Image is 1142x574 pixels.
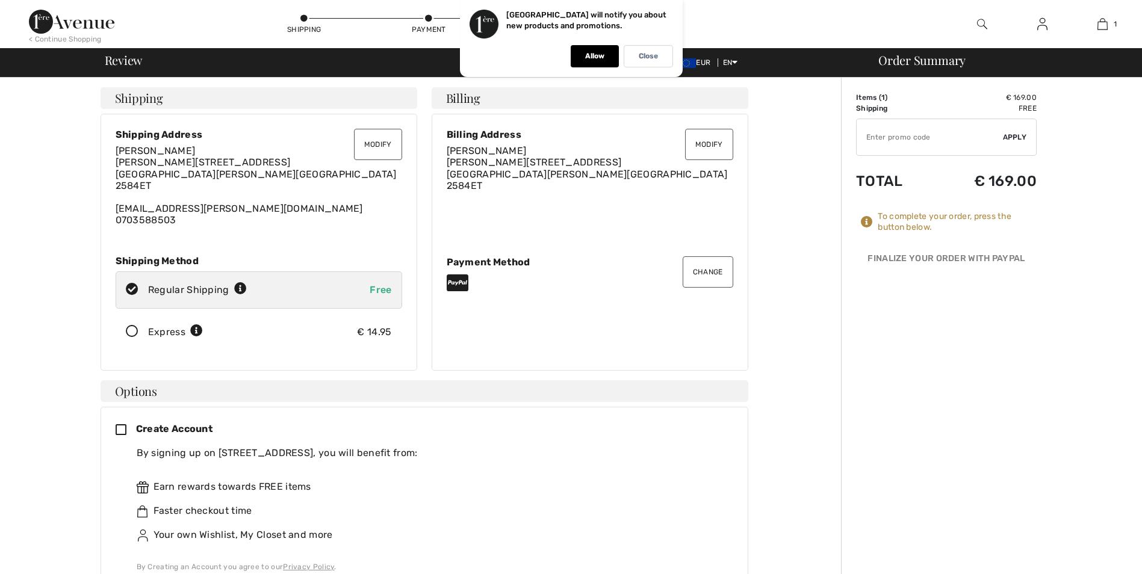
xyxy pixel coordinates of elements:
[683,256,733,288] button: Change
[137,480,724,494] div: Earn rewards towards FREE items
[411,24,447,35] div: Payment
[881,93,885,102] span: 1
[933,161,1037,202] td: € 169.00
[856,103,933,114] td: Shipping
[1097,17,1108,31] img: My Bag
[136,423,213,434] span: Create Account
[137,505,149,517] img: faster.svg
[116,156,397,191] span: [PERSON_NAME][STREET_ADDRESS] [GEOGRAPHIC_DATA][PERSON_NAME][GEOGRAPHIC_DATA] 2584ET
[856,161,933,202] td: Total
[856,92,933,103] td: Items ( )
[115,92,163,104] span: Shipping
[1037,17,1047,31] img: My Info
[1073,17,1132,31] a: 1
[148,283,247,297] div: Regular Shipping
[354,129,402,160] button: Modify
[286,24,322,35] div: Shipping
[585,52,604,61] p: Allow
[29,34,102,45] div: < Continue Shopping
[137,528,724,542] div: Your own Wishlist, My Closet and more
[370,284,391,295] span: Free
[447,156,728,191] span: [PERSON_NAME][STREET_ADDRESS] [GEOGRAPHIC_DATA][PERSON_NAME][GEOGRAPHIC_DATA] 2584ET
[357,325,391,339] div: € 14.95
[283,563,334,571] a: Privacy Policy
[933,92,1037,103] td: € 169.00
[105,54,143,66] span: Review
[137,529,149,542] img: ownWishlist.svg
[446,92,480,104] span: Billing
[677,58,715,67] span: EUR
[116,145,196,156] span: [PERSON_NAME]
[148,325,203,339] div: Express
[137,504,724,518] div: Faster checkout time
[856,270,1037,297] iframe: PayPal
[447,129,733,140] div: Billing Address
[864,54,1135,66] div: Order Summary
[506,10,666,30] p: [GEOGRAPHIC_DATA] will notify you about new products and promotions.
[639,52,658,61] p: Close
[723,58,738,67] span: EN
[29,10,114,34] img: 1ère Avenue
[447,256,733,268] div: Payment Method
[856,252,1037,270] div: Finalize Your Order with PayPal
[1066,538,1130,568] iframe: Opens a widget where you can chat to one of our agents
[137,561,724,572] div: By Creating an Account you agree to our .
[116,145,402,226] div: [EMAIL_ADDRESS][PERSON_NAME][DOMAIN_NAME] 0703588503
[1028,17,1057,32] a: Sign In
[101,380,748,402] h4: Options
[447,145,527,156] span: [PERSON_NAME]
[677,58,696,68] img: Euro
[977,17,987,31] img: search the website
[857,119,1003,155] input: Promo code
[137,481,149,493] img: rewards.svg
[116,255,402,267] div: Shipping Method
[685,129,733,160] button: Modify
[1114,19,1117,29] span: 1
[878,211,1037,233] div: To complete your order, press the button below.
[1003,132,1027,143] span: Apply
[137,446,724,460] div: By signing up on [STREET_ADDRESS], you will benefit from:
[116,129,402,140] div: Shipping Address
[933,103,1037,114] td: Free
